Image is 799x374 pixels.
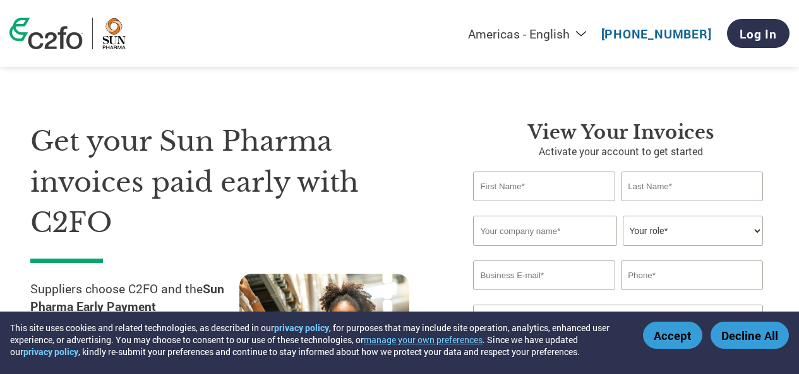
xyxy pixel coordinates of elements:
[473,260,615,290] input: Invalid Email format
[10,322,625,358] div: This site uses cookies and related technologies, as described in our , for purposes that may incl...
[30,121,435,243] h1: Get your Sun Pharma invoices paid early with C2FO
[621,291,762,300] div: Inavlid Phone Number
[623,216,762,246] select: Title/Role
[30,281,224,333] strong: Sun Pharma Early Payment Programme
[711,322,789,349] button: Decline All
[274,322,329,334] a: privacy policy
[473,144,769,159] p: Activate your account to get started
[601,26,712,42] a: [PHONE_NUMBER]
[364,334,483,346] button: manage your own preferences
[621,172,762,201] input: Last Name*
[473,291,615,300] div: Inavlid Email Address
[727,19,790,48] a: Log In
[621,260,762,290] input: Phone*
[23,346,78,358] a: privacy policy
[473,121,769,144] h3: View your invoices
[621,202,762,211] div: Invalid last name or last name is too long
[473,172,615,201] input: First Name*
[102,18,126,49] img: Sun Pharma
[643,322,702,349] button: Accept
[473,202,615,211] div: Invalid first name or first name is too long
[473,247,762,255] div: Invalid company name or company name is too long
[473,216,616,246] input: Your company name*
[9,18,83,49] img: c2fo logo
